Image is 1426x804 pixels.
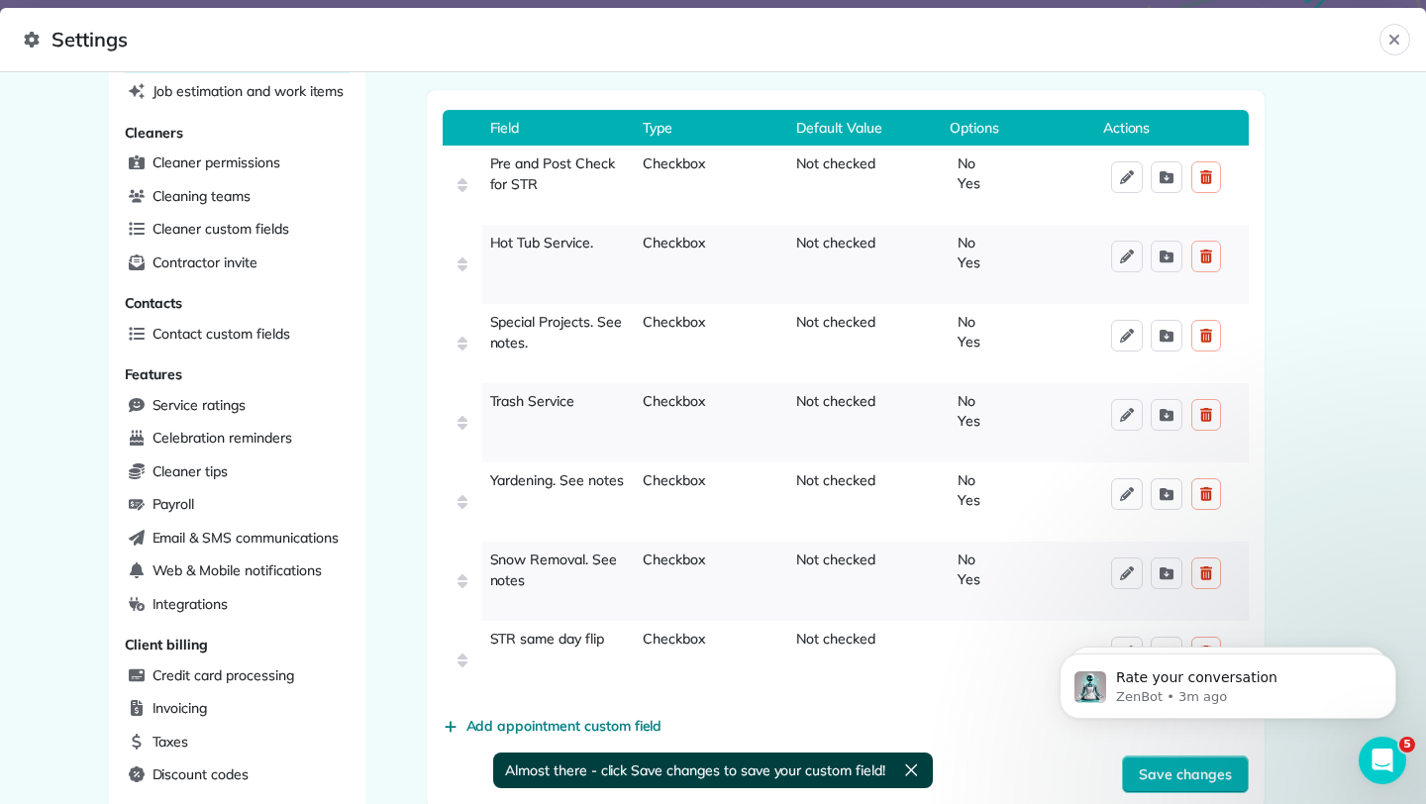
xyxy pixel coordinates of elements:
[153,152,280,172] span: Cleaner permissions
[153,219,289,239] span: Cleaner custom fields
[121,556,354,586] a: Web & Mobile notifications
[153,252,257,272] span: Contractor invite
[490,234,593,251] span: Hot Tub Service.
[958,332,1095,352] span: Yes
[121,760,354,790] a: Discount codes
[121,661,354,691] a: Credit card processing
[125,365,183,383] span: Features
[958,173,1095,193] span: Yes
[121,490,354,520] a: Payroll
[643,233,705,296] span: Checkbox
[1399,737,1415,753] span: 5
[153,594,229,614] span: Integrations
[482,110,636,146] span: Field
[490,551,617,589] span: Snow Removal. See notes
[443,462,1249,542] div: Yardening. See notesCheckboxNot checkedNoYes
[443,621,1249,700] div: STR same day flipCheckboxNot checked
[348,8,383,44] div: Close
[443,383,1249,462] div: Trash ServiceCheckboxNot checkedNoYes
[121,391,354,421] a: Service ratings
[443,304,1249,383] div: Special Projects. See notes.CheckboxNot checkedNoYes
[121,215,354,245] a: Cleaner custom fields
[942,110,1095,146] span: Options
[490,630,604,648] span: STR same day flip
[643,391,705,454] span: Checkbox
[443,542,1249,621] div: Snow Removal. See notesCheckboxNot checkedNoYes
[1139,764,1232,784] span: Save changes
[958,312,1095,332] span: No
[796,233,875,296] span: Not checked
[121,149,354,178] a: Cleaner permissions
[958,252,1095,272] span: Yes
[121,590,354,620] a: Integrations
[490,154,615,193] span: Pre and Post Check for STR
[121,694,354,724] a: Invoicing
[121,424,354,453] a: Celebration reminders
[121,249,354,278] a: Contractor invite
[172,595,224,635] span: neutral face reaction
[153,560,322,580] span: Web & Mobile notifications
[958,550,1095,569] span: No
[153,764,249,784] span: Discount codes
[1095,110,1249,146] span: Actions
[958,569,1095,589] span: Yes
[788,110,942,146] span: Default Value
[121,728,354,757] a: Taxes
[125,124,184,142] span: Cleaners
[796,629,875,692] span: Not checked
[183,595,212,635] span: 😐
[121,524,354,553] a: Email & SMS communications
[310,8,348,46] button: Expand window
[125,294,183,312] span: Contacts
[796,153,875,217] span: Not checked
[224,595,275,635] span: smiley reaction
[1122,755,1249,793] button: Save changes
[643,153,705,217] span: Checkbox
[153,665,294,685] span: Credit card processing
[1379,24,1410,55] button: Close
[235,595,263,635] span: 😃
[153,528,339,548] span: Email & SMS communications
[24,575,372,597] div: Did this answer your question?
[153,324,290,344] span: Contact custom fields
[121,182,354,212] a: Cleaning teams
[958,411,1095,431] span: Yes
[958,490,1095,510] span: Yes
[796,550,875,613] span: Not checked
[958,153,1095,173] span: No
[796,470,875,534] span: Not checked
[958,391,1095,411] span: No
[153,395,246,415] span: Service ratings
[153,494,195,514] span: Payroll
[13,8,51,46] button: go back
[24,24,1379,55] span: Settings
[443,146,1249,225] div: Pre and Post Check for STRCheckboxNot checkedNoYes
[121,77,354,107] a: Job estimation and work items
[490,313,622,352] span: Special Projects. See notes.
[153,461,229,481] span: Cleaner tips
[121,320,354,350] a: Contact custom fields
[1030,612,1426,751] iframe: Intercom notifications message
[635,110,788,146] span: Type
[153,81,345,101] span: Job estimation and work items
[796,312,875,375] span: Not checked
[643,550,705,613] span: Checkbox
[119,659,277,675] a: Open in help center
[153,428,292,448] span: Celebration reminders
[121,595,172,635] span: disappointed reaction
[443,225,1249,304] div: Hot Tub Service.CheckboxNot checkedNoYes
[443,716,662,736] button: Add appointment custom field
[490,471,624,489] span: Yardening. See notes
[490,392,575,410] span: Trash Service
[153,186,251,206] span: Cleaning teams
[958,233,1095,252] span: No
[643,629,705,692] span: Checkbox
[132,595,160,635] span: 😞
[643,312,705,375] span: Checkbox
[153,698,208,718] span: Invoicing
[1359,737,1406,784] iframe: Intercom live chat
